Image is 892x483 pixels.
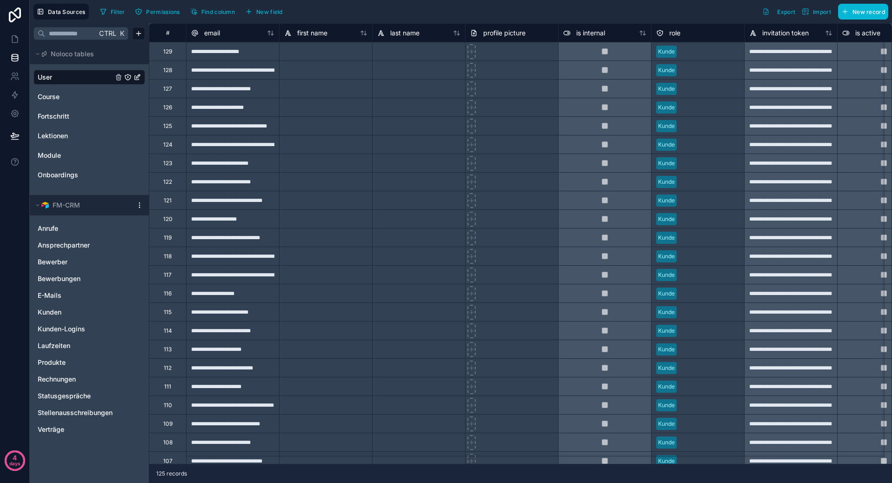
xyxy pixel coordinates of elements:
[38,425,122,434] a: Verträge
[658,66,675,74] div: Kunde
[33,355,145,370] div: Produkte
[156,470,187,477] span: 125 records
[658,382,675,391] div: Kunde
[38,291,122,300] a: E-Mails
[33,372,145,387] div: Rechnungen
[164,234,172,241] div: 119
[164,309,172,316] div: 115
[38,358,122,367] a: Produkte
[156,29,179,36] div: #
[163,67,172,74] div: 128
[38,131,113,141] a: Lektionen
[38,224,58,233] span: Anrufe
[38,291,61,300] span: E-Mails
[164,290,172,297] div: 116
[799,4,834,20] button: Import
[33,338,145,353] div: Laufzeiten
[658,215,675,223] div: Kunde
[38,257,122,267] a: Bewerber
[38,224,122,233] a: Anrufe
[164,364,172,372] div: 112
[132,5,183,19] button: Permissions
[38,170,78,180] span: Onboardings
[658,327,675,335] div: Kunde
[38,92,60,101] span: Course
[658,178,675,186] div: Kunde
[163,178,172,186] div: 122
[658,252,675,261] div: Kunde
[658,271,675,279] div: Kunde
[132,5,186,19] a: Permissions
[33,271,145,286] div: Bewerbungen
[38,308,122,317] a: Kunden
[658,47,675,56] div: Kunde
[38,257,67,267] span: Bewerber
[33,4,89,20] button: Data Sources
[33,389,145,403] div: Statusgespräche
[658,401,675,409] div: Kunde
[38,151,113,160] a: Module
[813,8,831,15] span: Import
[658,364,675,372] div: Kunde
[38,274,122,283] a: Bewerbungen
[38,73,113,82] a: User
[164,271,172,279] div: 117
[33,238,145,253] div: Ansprechpartner
[38,391,122,401] a: Statusgespräche
[9,457,20,470] p: days
[852,8,885,15] span: New record
[38,425,64,434] span: Verträge
[111,8,125,15] span: Filter
[119,30,125,37] span: K
[483,28,526,38] span: profile picture
[187,5,238,19] button: Find column
[38,92,113,101] a: Course
[96,5,128,19] button: Filter
[658,438,675,447] div: Kunde
[33,70,145,85] div: User
[33,221,145,236] div: Anrufe
[163,104,172,111] div: 126
[33,255,145,269] div: Bewerber
[759,4,799,20] button: Export
[38,151,61,160] span: Module
[163,439,173,446] div: 108
[163,141,173,148] div: 124
[33,305,145,320] div: Kunden
[33,148,145,163] div: Module
[33,168,145,182] div: Onboardings
[53,201,80,210] span: FM-CRM
[38,241,122,250] a: Ansprechpartner
[834,4,888,20] a: New record
[658,420,675,428] div: Kunde
[204,28,220,38] span: email
[33,322,145,336] div: Kunden-Logins
[658,103,675,112] div: Kunde
[658,234,675,242] div: Kunde
[390,28,419,38] span: last name
[33,47,140,60] button: Noloco tables
[51,49,94,59] span: Noloco tables
[163,457,173,465] div: 107
[38,241,90,250] span: Ansprechpartner
[163,122,172,130] div: 125
[163,48,172,55] div: 129
[38,324,122,334] a: Kunden-Logins
[669,28,680,38] span: role
[38,341,122,350] a: Laufzeiten
[38,308,61,317] span: Kunden
[658,308,675,316] div: Kunde
[658,85,675,93] div: Kunde
[38,274,80,283] span: Bewerbungen
[33,128,145,143] div: Lektionen
[38,131,68,141] span: Lektionen
[777,8,795,15] span: Export
[658,122,675,130] div: Kunde
[38,358,66,367] span: Produkte
[33,89,145,104] div: Course
[164,327,172,335] div: 114
[38,375,122,384] a: Rechnungen
[256,8,283,15] span: New field
[658,196,675,205] div: Kunde
[658,457,675,465] div: Kunde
